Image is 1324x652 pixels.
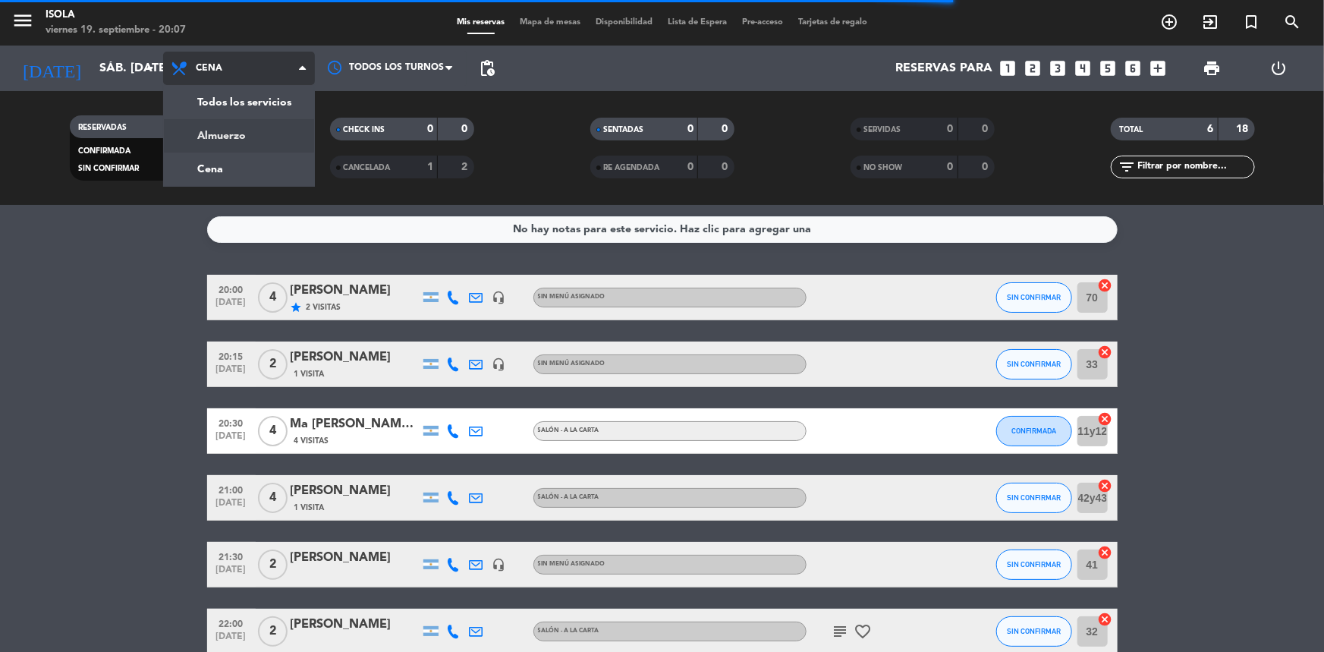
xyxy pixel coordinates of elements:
strong: 6 [1208,124,1214,134]
button: SIN CONFIRMAR [996,550,1072,580]
span: 2 [258,349,288,380]
span: Mapa de mesas [512,18,588,27]
span: Pre-acceso [734,18,791,27]
div: Ma [PERSON_NAME] [PERSON_NAME] [291,414,420,434]
button: menu [11,9,34,37]
i: search [1283,13,1301,31]
span: 20:00 [212,280,250,298]
i: headset_mic [492,291,506,304]
i: subject [832,622,850,641]
i: looks_4 [1073,58,1093,78]
span: SIN CONFIRMAR [1007,493,1061,502]
strong: 0 [427,124,433,134]
strong: 1 [427,162,433,172]
span: CANCELADA [344,164,391,172]
strong: 18 [1236,124,1251,134]
span: CONFIRMADA [1011,427,1056,435]
i: add_box [1148,58,1168,78]
button: CONFIRMADA [996,416,1072,446]
span: [DATE] [212,298,250,315]
span: RE AGENDADA [604,164,660,172]
i: looks_two [1023,58,1043,78]
span: 1 Visita [294,502,325,514]
span: TOTAL [1120,126,1143,134]
i: headset_mic [492,357,506,371]
i: star [291,301,303,313]
span: 4 [258,282,288,313]
span: SIN CONFIRMAR [1007,360,1061,368]
strong: 0 [687,162,693,172]
i: arrow_drop_down [141,59,159,77]
span: SIN CONFIRMAR [1007,627,1061,635]
i: cancel [1098,411,1113,427]
i: turned_in_not [1242,13,1260,31]
span: SIN CONFIRMAR [1007,560,1061,569]
button: SIN CONFIRMAR [996,282,1072,313]
span: pending_actions [478,59,496,77]
span: 20:30 [212,414,250,431]
span: [DATE] [212,632,250,649]
div: Isola [46,8,186,23]
strong: 0 [948,124,954,134]
i: favorite_border [854,622,873,641]
span: Tarjetas de regalo [791,18,875,27]
span: RESERVADAS [79,124,127,131]
i: cancel [1098,612,1113,627]
i: power_settings_new [1270,59,1288,77]
div: [PERSON_NAME] [291,481,420,501]
div: [PERSON_NAME] [291,548,420,568]
span: Sin menú asignado [538,561,605,567]
i: looks_6 [1123,58,1143,78]
span: Cena [196,63,222,74]
div: [PERSON_NAME] [291,615,420,635]
span: 4 [258,416,288,446]
span: SIN CONFIRMAR [1007,293,1061,301]
a: Cena [164,153,314,186]
span: NO SHOW [864,164,903,172]
a: Todos los servicios [164,86,314,119]
span: [DATE] [212,364,250,382]
span: [DATE] [212,498,250,515]
i: cancel [1098,478,1113,493]
span: [DATE] [212,431,250,449]
span: 4 Visitas [294,435,329,447]
div: LOG OUT [1246,46,1313,91]
span: 2 Visitas [307,301,341,313]
strong: 0 [948,162,954,172]
strong: 0 [982,124,991,134]
span: 22:00 [212,614,250,632]
span: 20:15 [212,347,250,364]
i: cancel [1098,545,1113,560]
a: Almuerzo [164,119,314,153]
span: SIN CONFIRMAR [79,165,140,172]
span: 4 [258,483,288,513]
i: filter_list [1118,158,1137,176]
i: [DATE] [11,52,92,85]
span: 1 Visita [294,368,325,380]
i: looks_3 [1048,58,1068,78]
i: add_circle_outline [1160,13,1178,31]
i: looks_5 [1098,58,1118,78]
div: viernes 19. septiembre - 20:07 [46,23,186,38]
span: print [1203,59,1221,77]
span: 2 [258,616,288,647]
i: exit_to_app [1201,13,1219,31]
span: 21:00 [212,480,250,498]
div: No hay notas para este servicio. Haz clic para agregar una [513,221,811,238]
span: Lista de Espera [660,18,734,27]
i: headset_mic [492,558,506,572]
i: cancel [1098,278,1113,293]
span: 21:30 [212,547,250,565]
strong: 0 [722,162,731,172]
input: Filtrar por nombre... [1137,159,1254,175]
button: SIN CONFIRMAR [996,483,1072,513]
span: Mis reservas [449,18,512,27]
strong: 0 [982,162,991,172]
span: Salón - A la Carta [538,427,599,433]
i: cancel [1098,345,1113,360]
span: Disponibilidad [588,18,660,27]
div: [PERSON_NAME] [291,348,420,367]
span: 2 [258,550,288,580]
span: Salón - A la Carta [538,628,599,634]
i: looks_one [998,58,1017,78]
